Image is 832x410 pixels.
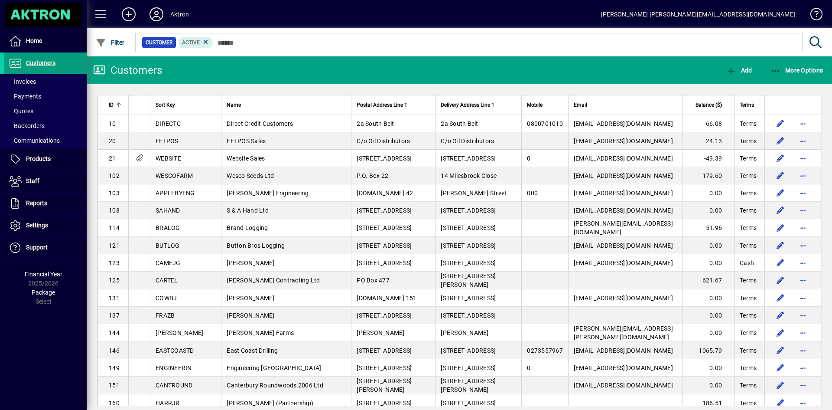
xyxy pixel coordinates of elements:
span: Reports [26,200,47,207]
button: More options [796,308,810,322]
span: DIRECTC [156,120,181,127]
button: Edit [773,308,787,322]
button: More options [796,396,810,410]
div: [PERSON_NAME] [PERSON_NAME][EMAIL_ADDRESS][DOMAIN_NAME] [601,7,795,21]
span: [STREET_ADDRESS] [441,312,496,319]
button: Edit [773,378,787,392]
span: Staff [26,177,39,184]
span: Terms [740,100,754,110]
a: Reports [4,193,87,214]
span: [STREET_ADDRESS] [357,259,412,266]
span: [STREET_ADDRESS] [441,347,496,354]
button: More options [796,326,810,340]
span: 144 [109,329,120,336]
td: -51.96 [682,219,734,237]
button: More options [796,221,810,235]
td: 0.00 [682,377,734,394]
span: ID [109,100,114,110]
a: Support [4,237,87,259]
span: [EMAIL_ADDRESS][DOMAIN_NAME] [574,259,673,266]
span: Direct Credit Customers [227,120,293,127]
span: [PERSON_NAME] (Partnership) [227,400,313,407]
span: Terms [740,119,757,128]
a: Payments [4,89,87,104]
span: SAHAND [156,207,180,214]
span: Balance ($) [695,100,722,110]
span: [STREET_ADDRESS] [357,242,412,249]
span: East Coast Drilling [227,347,278,354]
span: Quotes [9,108,33,115]
span: [EMAIL_ADDRESS][DOMAIN_NAME] [574,120,673,127]
button: Edit [773,117,787,131]
span: CAMEJG [156,259,181,266]
span: 103 [109,190,120,197]
span: S & A Hand Ltd [227,207,269,214]
button: Edit [773,326,787,340]
button: More options [796,256,810,270]
span: Cash [740,259,754,267]
span: [STREET_ADDRESS] [357,312,412,319]
span: 151 [109,382,120,389]
span: 137 [109,312,120,319]
span: 2a South Belt [441,120,478,127]
span: Financial Year [25,271,62,278]
span: [PERSON_NAME] [227,312,274,319]
div: Balance ($) [688,100,730,110]
span: [STREET_ADDRESS] [441,224,496,231]
span: Customers [26,59,55,66]
mat-chip: Activation Status: Active [179,37,213,48]
span: [STREET_ADDRESS][PERSON_NAME] [441,377,496,393]
span: [PERSON_NAME] [441,329,488,336]
span: Terms [740,328,757,337]
span: [PERSON_NAME] Contracting Ltd [227,277,320,284]
button: Edit [773,361,787,375]
span: [STREET_ADDRESS][PERSON_NAME] [441,272,496,288]
span: [STREET_ADDRESS] [357,347,412,354]
button: More options [796,134,810,148]
span: PO Box 477 [357,277,390,284]
span: Settings [26,222,48,229]
span: [EMAIL_ADDRESS][DOMAIN_NAME] [574,347,673,354]
button: More options [796,151,810,165]
span: Terms [740,206,757,215]
span: EFTPOS [156,138,179,144]
span: EFTPOS Sales [227,138,266,144]
span: 160 [109,400,120,407]
td: 0.00 [682,307,734,324]
a: Staff [4,171,87,192]
td: -66.08 [682,115,734,132]
span: Add [726,67,752,74]
span: [STREET_ADDRESS] [357,364,412,371]
span: [STREET_ADDRESS] [441,259,496,266]
span: Package [32,289,55,296]
div: Email [574,100,677,110]
button: More options [796,273,810,287]
span: Communications [9,137,60,144]
span: Terms [740,276,757,285]
span: 000 [527,190,538,197]
span: Terms [740,241,757,250]
button: Add [724,62,754,78]
span: [PERSON_NAME] [227,295,274,302]
span: [EMAIL_ADDRESS][DOMAIN_NAME] [574,207,673,214]
span: 125 [109,277,120,284]
a: Settings [4,215,87,236]
span: BRALOG [156,224,180,231]
span: Button Bros Logging [227,242,285,249]
td: -49.39 [682,150,734,167]
span: Wesco Seeds Ltd [227,172,274,179]
button: Edit [773,186,787,200]
span: [STREET_ADDRESS] [441,155,496,162]
span: [PERSON_NAME] Engineering [227,190,309,197]
span: [STREET_ADDRESS] [441,364,496,371]
span: 121 [109,242,120,249]
button: Edit [773,396,787,410]
span: Terms [740,364,757,372]
span: [EMAIL_ADDRESS][DOMAIN_NAME] [574,382,673,389]
span: Postal Address Line 1 [357,100,407,110]
span: Home [26,37,42,44]
span: FRAZB [156,312,175,319]
span: [PERSON_NAME] [357,329,404,336]
span: More Options [770,67,823,74]
span: 131 [109,295,120,302]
